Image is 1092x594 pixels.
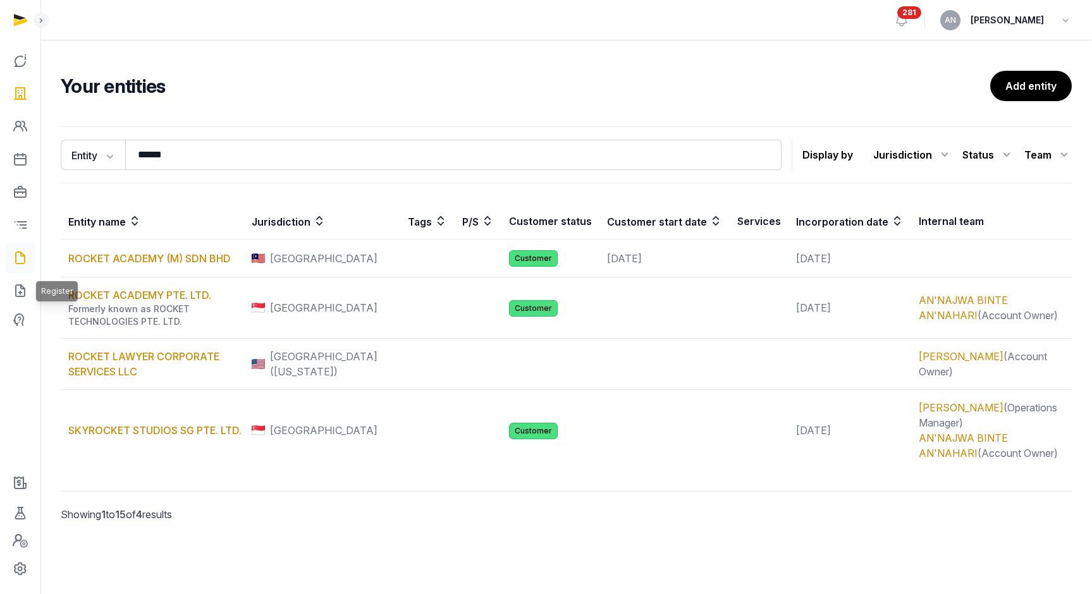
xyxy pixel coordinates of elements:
a: [PERSON_NAME] [919,401,1003,414]
span: 4 [136,508,142,521]
th: Entity name [61,203,244,239]
a: ROCKET LAWYER CORPORATE SERVICES LLC [68,350,219,378]
a: Add entity [990,71,1072,101]
a: AN'NAJWA BINTE AN'NAHARI [919,294,1008,322]
th: Internal team [911,203,1072,239]
div: Status [962,145,1014,165]
th: Tags [400,203,455,239]
span: [GEOGRAPHIC_DATA] ([US_STATE]) [270,349,392,379]
span: Customer [509,300,558,317]
th: Jurisdiction [244,203,400,239]
a: [PERSON_NAME] [919,350,1003,363]
p: Showing to of results [61,492,298,537]
span: Customer [509,250,558,267]
td: [DATE] [788,390,911,471]
a: AN'NAJWA BINTE AN'NAHARI [919,432,1008,459]
div: (Account Owner) [919,293,1064,323]
th: P/S [455,203,501,239]
td: [DATE] [788,277,911,339]
span: 281 [897,6,921,19]
span: [GEOGRAPHIC_DATA] [270,251,377,266]
span: 1 [101,508,106,521]
span: [GEOGRAPHIC_DATA] [270,423,377,438]
a: ROCKET ACADEMY (M) SDN BHD [68,252,231,265]
span: AN [945,16,956,24]
p: Display by [802,145,853,165]
th: Customer start date [599,203,730,239]
th: Customer status [501,203,599,239]
a: SKYROCKET STUDIOS SG PTE. LTD. [68,424,242,437]
span: Customer [509,423,558,439]
div: Jurisdiction [873,145,952,165]
td: [DATE] [788,239,911,277]
div: Formerly known as ROCKET TECHNOLOGIES PTE. LTD. [68,303,243,328]
span: 15 [115,508,126,521]
a: ROCKET ACADEMY PTE. LTD. [68,289,211,301]
h2: Your entities [61,75,990,97]
div: Team [1024,145,1072,165]
div: (Operations Manager) [919,400,1064,430]
div: (Account Owner) [919,430,1064,461]
div: (Account Owner) [919,349,1064,379]
button: Entity [61,140,125,170]
span: [PERSON_NAME] [971,13,1044,28]
button: AN [940,10,960,30]
th: Incorporation date [788,203,911,239]
th: Services [730,203,788,239]
td: [DATE] [599,239,730,277]
span: [GEOGRAPHIC_DATA] [270,300,377,315]
span: Register [41,286,73,296]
